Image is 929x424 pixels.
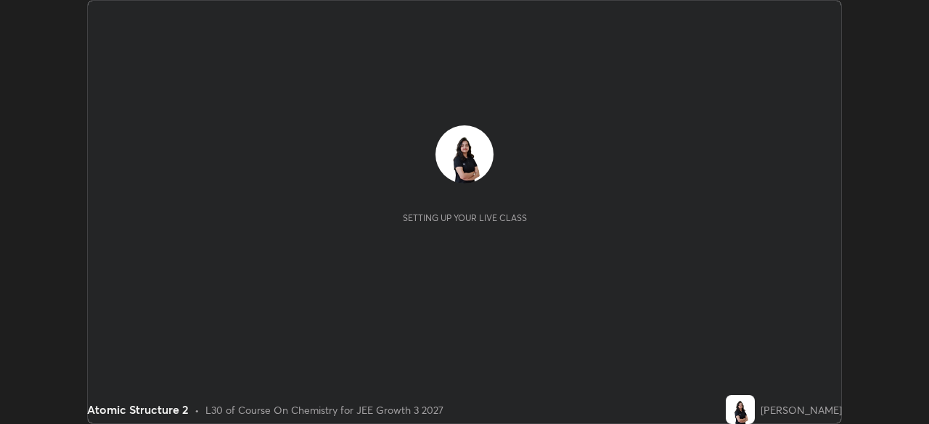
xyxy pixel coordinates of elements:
img: c3acbb1671aa46d0a61c19fde9ccf1d3.png [726,395,755,424]
div: • [195,402,200,417]
div: [PERSON_NAME] [761,402,842,417]
img: c3acbb1671aa46d0a61c19fde9ccf1d3.png [435,125,494,183]
div: Setting up your live class [403,212,527,223]
div: L30 of Course On Chemistry for JEE Growth 3 2027 [205,402,443,417]
div: Atomic Structure 2 [87,401,189,418]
